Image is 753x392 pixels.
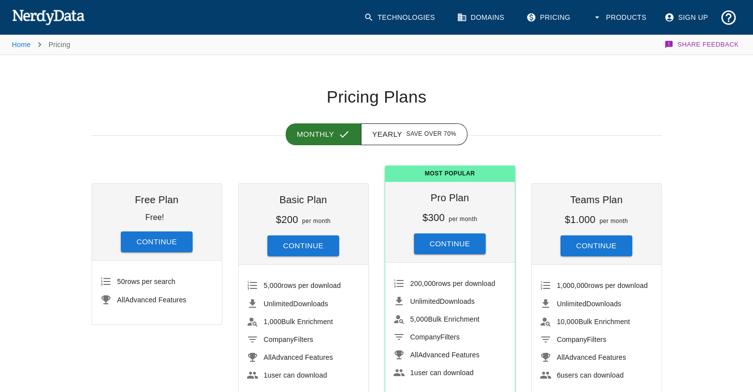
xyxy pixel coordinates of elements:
a: Technologies [358,5,443,30]
span: Advanced Features [557,353,626,361]
span: Filters [264,336,313,343]
button: Share Feedback [663,35,741,55]
button: Continue [414,233,486,254]
button: Continue [121,231,193,252]
span: rows per download [410,280,496,287]
span: 1,000 [264,318,282,326]
p: Pricing [49,40,70,50]
a: Home [12,41,31,49]
span: Bulk Enrichment [410,315,480,323]
h1: Pricing Plans [92,87,662,108]
span: Most Popular [385,166,515,182]
a: Domains [451,5,512,30]
span: user can download [410,369,474,377]
span: Unlimited [264,300,294,308]
span: Save over 70% [406,129,456,139]
span: 50 [117,278,125,285]
span: Advanced Features [117,296,187,304]
span: All [557,353,565,361]
span: Advanced Features [410,351,480,359]
span: Bulk Enrichment [557,318,630,326]
h6: Free Plan [100,192,214,208]
button: Continue [267,235,340,256]
span: Downloads [557,300,621,308]
span: 5,000 [264,281,282,289]
span: Company [557,336,587,343]
span: All [410,351,418,359]
nav: breadcrumb [12,35,70,55]
h6: Basic Plan [247,192,360,208]
span: user can download [264,371,327,379]
span: rows per search [117,278,176,285]
span: Filters [410,333,460,341]
span: Advanced Features [264,353,333,361]
span: 1 [410,369,414,377]
span: All [117,296,125,304]
span: Downloads [410,297,475,305]
h6: Pro Plan [393,190,507,206]
button: Continue [560,235,633,256]
span: per month [302,218,331,224]
span: 10,000 [557,318,579,326]
span: 6 [557,371,561,379]
img: NerdyData.com [12,7,85,27]
h6: $300 [422,212,445,223]
span: Filters [557,336,606,343]
h6: Teams Plan [540,192,653,208]
span: 1 [264,371,268,379]
span: rows per download [264,281,341,289]
span: Bulk Enrichment [264,318,333,326]
span: All [264,353,272,361]
span: 200,000 [410,280,436,287]
span: Unlimited [557,300,587,308]
p: Free! [145,213,164,222]
span: Company [410,333,441,341]
span: Unlimited [410,297,440,305]
span: 5,000 [410,315,428,323]
button: Products [586,5,654,30]
span: per month [600,218,628,224]
a: Sign Up [658,5,716,30]
span: Downloads [264,300,328,308]
h6: $1.000 [565,214,596,225]
button: Support and Documentation [716,5,741,30]
span: 1,000,000 [557,281,589,289]
a: Pricing [520,5,578,30]
span: per month [449,216,477,223]
span: users can download [557,371,624,379]
span: rows per download [557,281,648,289]
span: Company [264,336,294,343]
button: Yearly Save over 70% [361,123,468,145]
button: Monthly [286,123,361,145]
h6: $200 [276,214,298,225]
